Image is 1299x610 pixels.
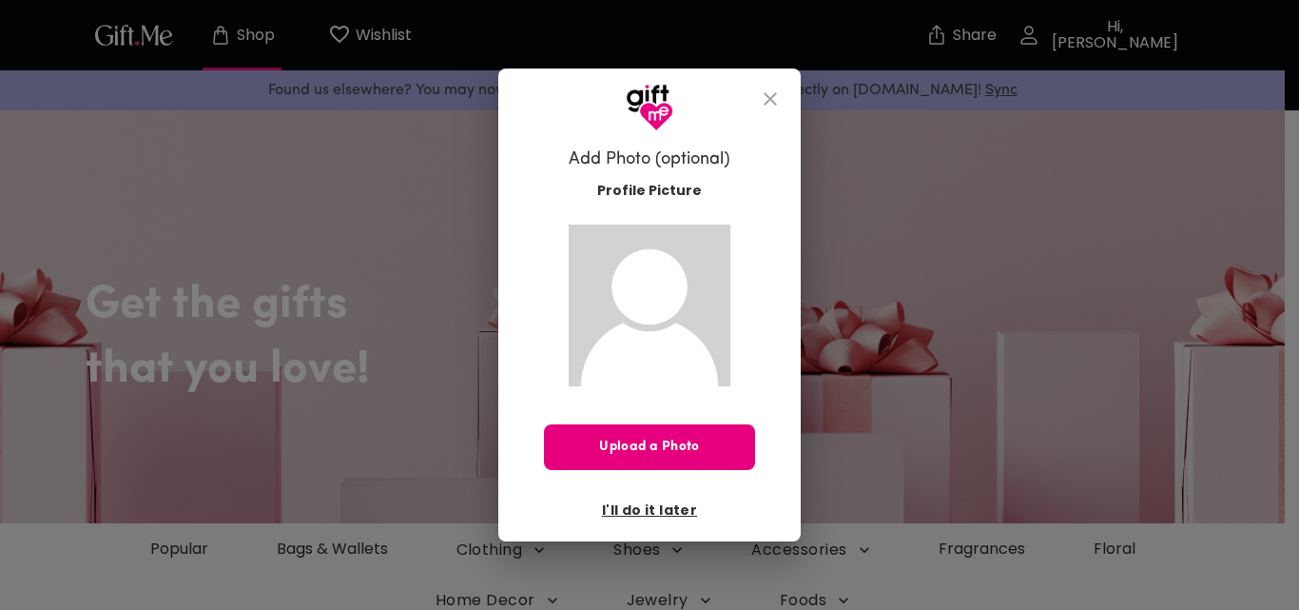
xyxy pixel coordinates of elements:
[626,84,673,131] img: GiftMe Logo
[602,500,697,521] span: I'll do it later
[597,181,702,201] span: Profile Picture
[544,424,755,470] button: Upload a Photo
[569,148,730,171] h6: Add Photo (optional)
[569,225,730,386] img: Gift.me default profile picture
[544,437,755,458] span: Upload a Photo
[747,76,793,122] button: close
[594,494,705,526] button: I'll do it later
